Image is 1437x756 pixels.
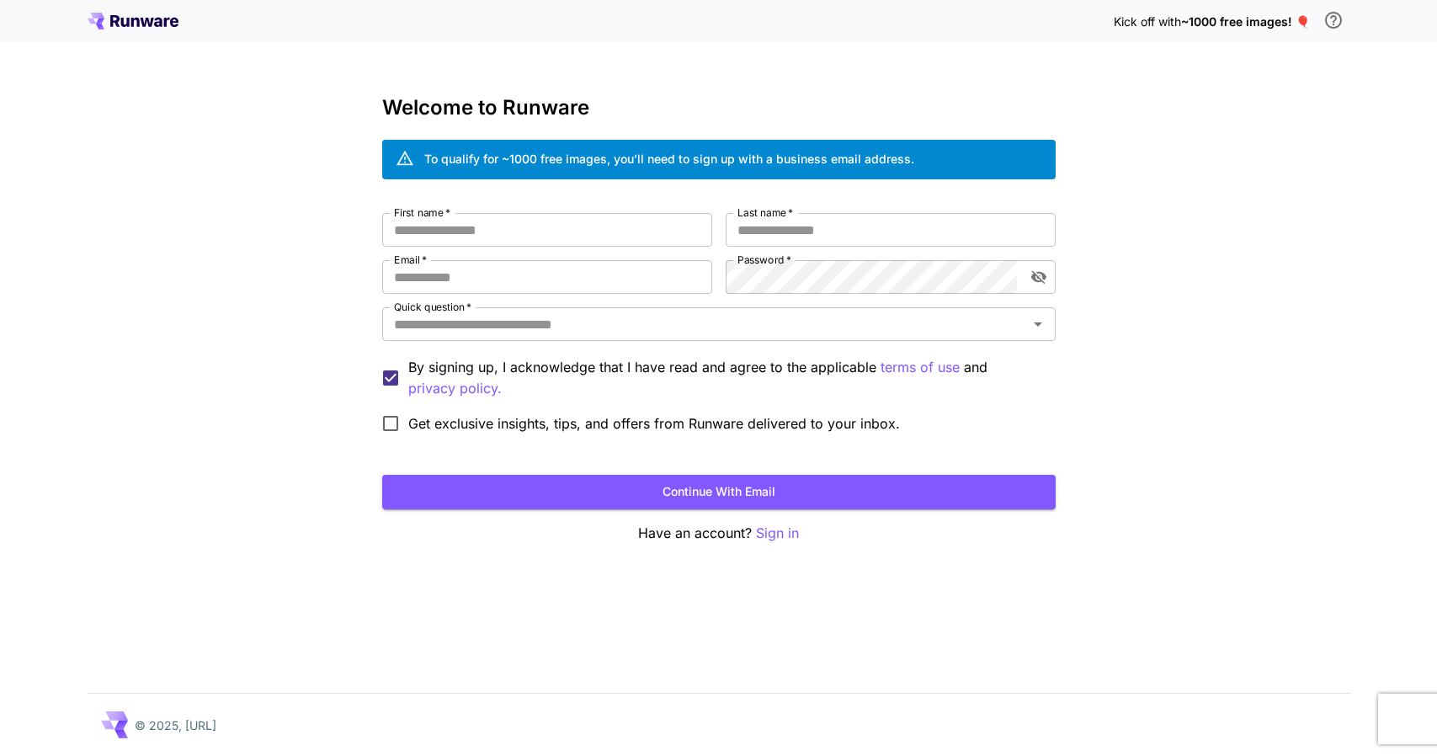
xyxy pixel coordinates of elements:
[424,150,914,168] div: To qualify for ~1000 free images, you’ll need to sign up with a business email address.
[737,253,791,267] label: Password
[408,378,502,399] button: By signing up, I acknowledge that I have read and agree to the applicable terms of use and
[394,300,471,314] label: Quick question
[382,523,1056,544] p: Have an account?
[382,475,1056,509] button: Continue with email
[881,357,960,378] p: terms of use
[1026,312,1050,336] button: Open
[408,357,1042,399] p: By signing up, I acknowledge that I have read and agree to the applicable and
[1114,14,1181,29] span: Kick off with
[394,205,450,220] label: First name
[737,205,793,220] label: Last name
[408,413,900,434] span: Get exclusive insights, tips, and offers from Runware delivered to your inbox.
[394,253,427,267] label: Email
[135,716,216,734] p: © 2025, [URL]
[1024,262,1054,292] button: toggle password visibility
[1181,14,1310,29] span: ~1000 free images! 🎈
[382,96,1056,120] h3: Welcome to Runware
[408,378,502,399] p: privacy policy.
[881,357,960,378] button: By signing up, I acknowledge that I have read and agree to the applicable and privacy policy.
[1317,3,1350,37] button: In order to qualify for free credit, you need to sign up with a business email address and click ...
[756,523,799,544] button: Sign in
